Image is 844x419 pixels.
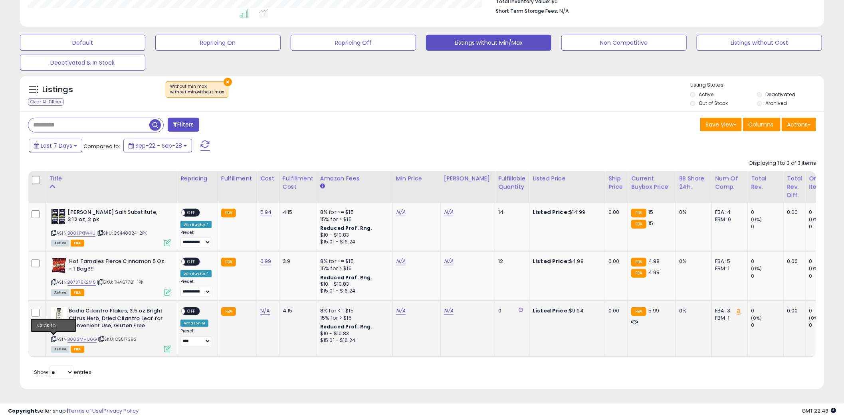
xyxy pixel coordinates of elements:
span: FBA [71,240,84,247]
span: All listings currently available for purchase on Amazon [51,346,69,353]
b: Listed Price: [533,257,569,265]
span: 5.99 [648,307,660,314]
button: Non Competitive [561,35,687,51]
div: Win BuyBox * [180,270,212,277]
small: FBA [631,258,646,267]
span: | SKU: TH467781-1PK [97,279,143,285]
span: 4.98 [648,269,660,276]
div: BB Share 24h. [679,174,708,191]
div: 3.9 [283,258,311,265]
button: Last 7 Days [29,139,82,152]
div: FBA: 5 [715,258,741,265]
button: Repricing On [155,35,281,51]
small: FBA [221,258,236,267]
div: 8% for <= $15 [320,209,386,216]
div: 0 [809,322,841,329]
span: FBA [71,289,84,296]
div: 0% [679,307,705,314]
div: Displaying 1 to 3 of 3 items [749,160,816,167]
span: OFF [185,308,198,315]
div: $10 - $10.83 [320,232,386,239]
button: Filters [168,118,199,132]
div: FBA: 3 [715,307,741,314]
div: 4.15 [283,209,311,216]
span: Compared to: [83,142,120,150]
a: N/A [444,208,454,216]
a: Privacy Policy [103,407,139,415]
button: Columns [743,118,781,131]
div: $9.94 [533,307,599,314]
strong: Copyright [8,407,37,415]
label: Archived [765,100,787,107]
div: Preset: [180,279,212,297]
div: Amazon Fees [320,174,389,183]
span: 15 [648,208,653,216]
div: 15% for > $15 [320,314,386,322]
div: $10 - $10.83 [320,281,386,288]
div: Ship Price [608,174,624,191]
span: | SKU: CS448024-2PK [97,230,147,236]
a: B002MHIJ6G [67,336,97,343]
div: Num of Comp. [715,174,744,191]
div: FBA: 4 [715,209,741,216]
div: Preset: [180,230,212,248]
div: $15.01 - $16.24 [320,337,386,344]
div: FBM: 0 [715,216,741,223]
div: FBM: 1 [715,314,741,322]
div: Clear All Filters [28,98,63,106]
a: B00KPX1W4U [67,230,95,237]
button: Listings without Cost [697,35,822,51]
div: without min,without max [170,89,224,95]
a: N/A [444,307,454,315]
label: Deactivated [765,91,795,98]
small: FBA [631,209,646,217]
button: Deactivated & In Stock [20,55,145,71]
div: 0 [751,258,783,265]
div: 15% for > $15 [320,216,386,223]
div: 0 [751,209,783,216]
span: 15 [648,219,653,227]
small: (0%) [809,216,820,223]
div: 0 [751,273,783,280]
small: Amazon Fees. [320,183,325,190]
div: ASIN: [51,307,171,352]
b: Badia Cilantro Flakes, 3.5 oz Bright Citrus Herb, Dried Cilantro Leaf for Convenient Use, Gluten ... [69,307,166,332]
div: 0 [498,307,523,314]
div: $15.01 - $16.24 [320,239,386,245]
div: $4.99 [533,258,599,265]
b: Hot Tamales Fierce Cinnamon 5 Oz. - 1 Bag!!!! [69,258,166,275]
div: Win BuyBox * [180,221,212,228]
a: Terms of Use [68,407,102,415]
b: Listed Price: [533,208,569,216]
div: 14 [498,209,523,216]
button: Sep-22 - Sep-28 [123,139,192,152]
span: Without min max : [170,83,224,95]
div: Preset: [180,328,212,346]
a: 0.99 [260,257,271,265]
div: 8% for <= $15 [320,258,386,265]
div: 12 [498,258,523,265]
div: 0 [809,307,841,314]
span: OFF [185,259,198,265]
div: Total Rev. Diff. [787,174,802,200]
small: FBA [631,269,646,278]
small: (0%) [809,265,820,272]
span: 4.98 [648,257,660,265]
div: 0% [679,258,705,265]
div: ASIN: [51,258,171,295]
div: 0.00 [787,258,799,265]
b: [PERSON_NAME] Salt Substitute, 3.12 oz, 2 pk [67,209,164,225]
h5: Listings [42,84,73,95]
span: All listings currently available for purchase on Amazon [51,289,69,296]
div: $15.01 - $16.24 [320,288,386,294]
a: N/A [444,257,454,265]
span: Last 7 Days [41,142,72,150]
div: Repricing [180,174,214,183]
div: 0.00 [608,258,622,265]
div: 0 [751,307,783,314]
small: (0%) [751,265,762,272]
div: Fulfillable Quantity [498,174,526,191]
b: Reduced Prof. Rng. [320,274,372,281]
div: 0 [751,322,783,329]
a: N/A [396,307,406,315]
